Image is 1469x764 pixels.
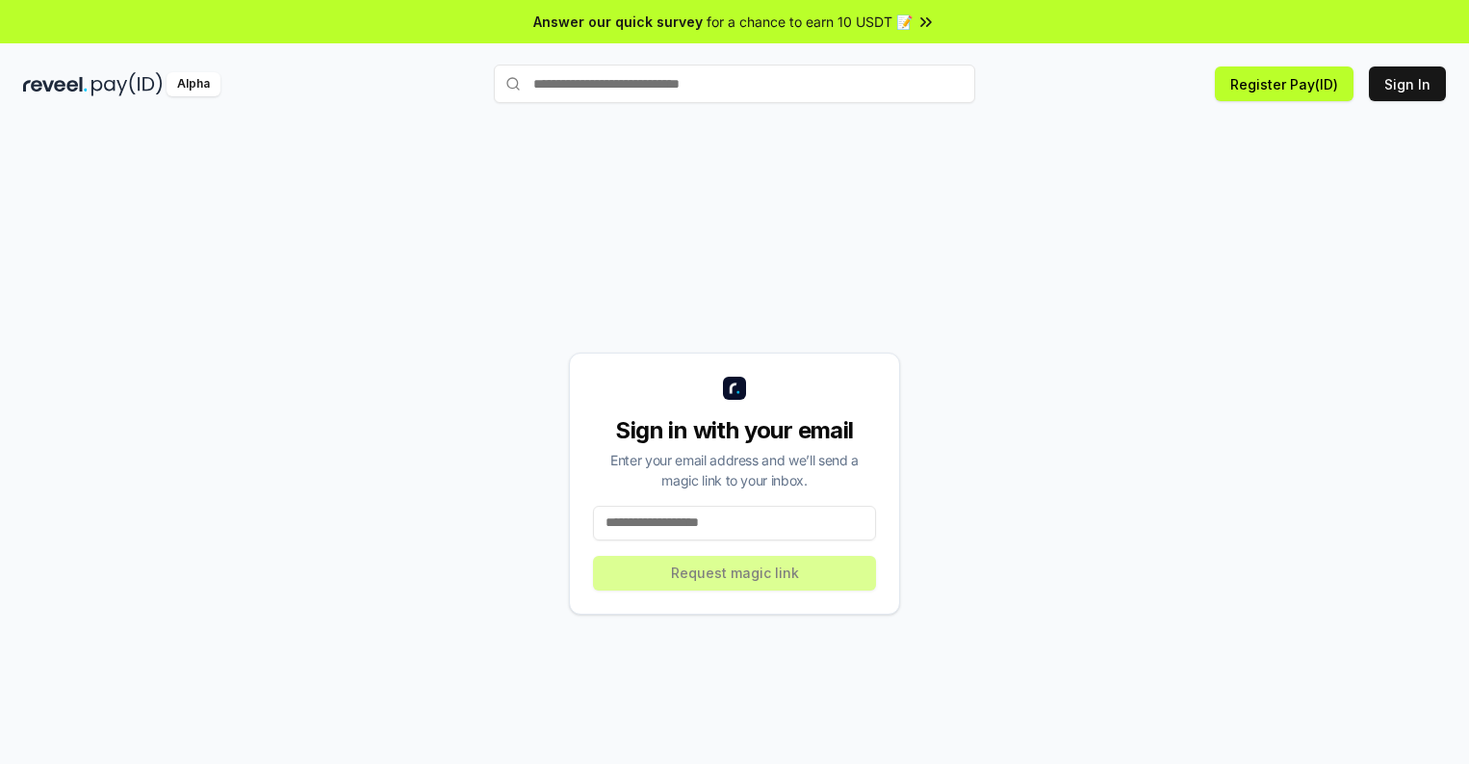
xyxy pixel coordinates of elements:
span: for a chance to earn 10 USDT 📝 [707,12,913,32]
div: Alpha [167,72,220,96]
img: pay_id [91,72,163,96]
span: Answer our quick survey [533,12,703,32]
div: Sign in with your email [593,415,876,446]
img: reveel_dark [23,72,88,96]
button: Sign In [1369,66,1446,101]
div: Enter your email address and we’ll send a magic link to your inbox. [593,450,876,490]
img: logo_small [723,377,746,400]
button: Register Pay(ID) [1215,66,1353,101]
